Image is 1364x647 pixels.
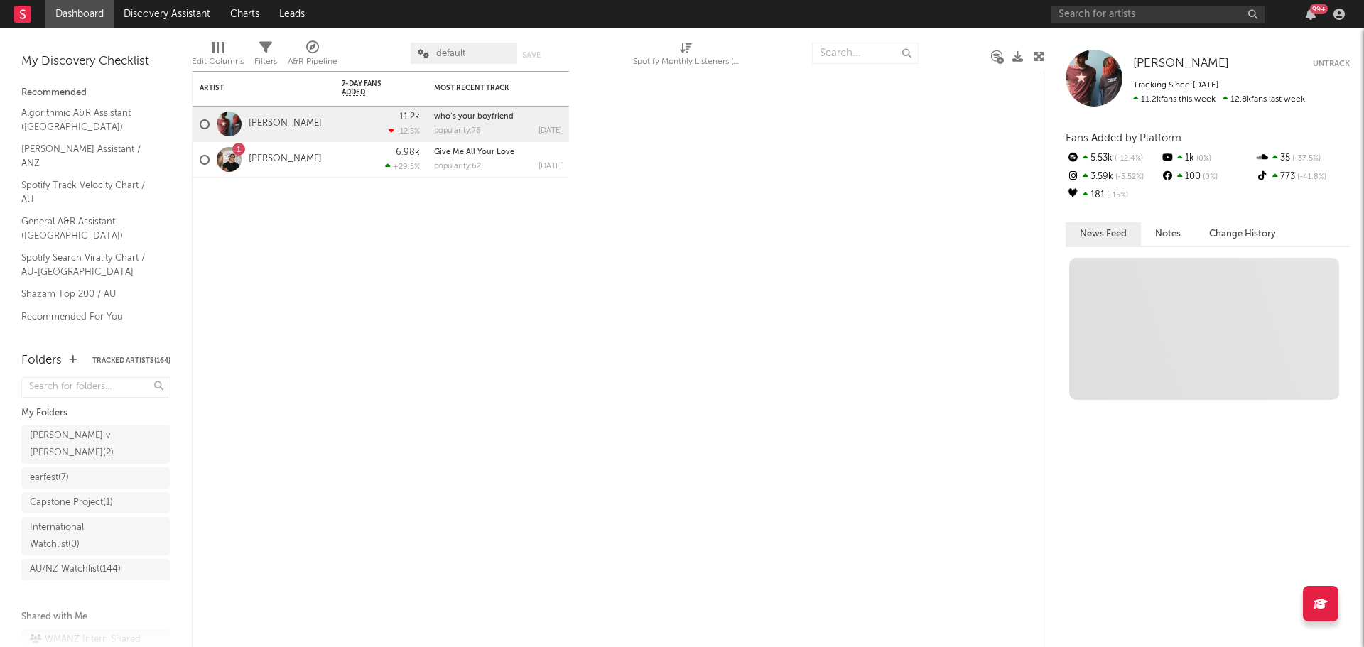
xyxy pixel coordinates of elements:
[21,352,62,369] div: Folders
[1306,9,1316,20] button: 99+
[21,85,170,102] div: Recommended
[538,163,562,170] div: [DATE]
[1113,155,1143,163] span: -12.4 %
[538,127,562,135] div: [DATE]
[1133,58,1229,70] span: [PERSON_NAME]
[1133,81,1218,89] span: Tracking Since: [DATE]
[342,80,399,97] span: 7-Day Fans Added
[21,492,170,513] a: Capstone Project(1)
[1160,149,1255,168] div: 1k
[436,49,465,58] span: default
[21,425,170,464] a: [PERSON_NAME] v [PERSON_NAME](2)
[1133,95,1305,104] span: 12.8k fans last week
[21,141,156,170] a: [PERSON_NAME] Assistant / ANZ
[1255,168,1350,186] div: 773
[30,469,69,486] div: earfest ( 7 )
[288,53,337,70] div: A&R Pipeline
[434,148,514,156] a: Give Me All Your Love
[21,517,170,555] a: International Watchlist(0)
[30,428,130,462] div: [PERSON_NAME] v [PERSON_NAME] ( 2 )
[1133,57,1229,71] a: [PERSON_NAME]
[21,377,170,398] input: Search for folders...
[21,250,156,279] a: Spotify Search Virality Chart / AU-[GEOGRAPHIC_DATA]
[1066,186,1160,205] div: 181
[434,163,481,170] div: popularity: 62
[434,84,541,92] div: Most Recent Track
[21,214,156,243] a: General A&R Assistant ([GEOGRAPHIC_DATA])
[434,148,562,156] div: Give Me All Your Love
[1195,222,1290,246] button: Change History
[192,36,244,77] div: Edit Columns
[1113,173,1144,181] span: -5.52 %
[1255,149,1350,168] div: 35
[1295,173,1326,181] span: -41.8 %
[21,467,170,489] a: earfest(7)
[249,118,322,130] a: [PERSON_NAME]
[21,309,156,325] a: Recommended For You
[21,178,156,207] a: Spotify Track Velocity Chart / AU
[633,36,740,77] div: Spotify Monthly Listeners (Spotify Monthly Listeners)
[633,53,740,70] div: Spotify Monthly Listeners (Spotify Monthly Listeners)
[200,84,306,92] div: Artist
[1194,155,1211,163] span: 0 %
[21,286,156,302] a: Shazam Top 200 / AU
[1066,222,1141,246] button: News Feed
[1066,133,1181,143] span: Fans Added by Platform
[1310,4,1328,14] div: 99 +
[21,609,170,626] div: Shared with Me
[812,43,919,64] input: Search...
[1066,149,1160,168] div: 5.53k
[389,126,420,136] div: -12.5 %
[1141,222,1195,246] button: Notes
[249,153,322,165] a: [PERSON_NAME]
[522,51,541,59] button: Save
[192,53,244,70] div: Edit Columns
[254,53,277,70] div: Filters
[1133,95,1216,104] span: 11.2k fans this week
[396,148,420,157] div: 6.98k
[1051,6,1265,23] input: Search for artists
[1066,168,1160,186] div: 3.59k
[30,519,130,553] div: International Watchlist ( 0 )
[1160,168,1255,186] div: 100
[434,127,481,135] div: popularity: 76
[254,36,277,77] div: Filters
[1290,155,1321,163] span: -37.5 %
[1313,57,1350,71] button: Untrack
[1201,173,1218,181] span: 0 %
[385,162,420,171] div: +29.5 %
[434,113,514,121] a: who’s your boyfriend
[288,36,337,77] div: A&R Pipeline
[30,561,121,578] div: AU/NZ Watchlist ( 144 )
[21,405,170,422] div: My Folders
[399,112,420,121] div: 11.2k
[21,559,170,580] a: AU/NZ Watchlist(144)
[92,357,170,364] button: Tracked Artists(164)
[1105,192,1128,200] span: -15 %
[21,53,170,70] div: My Discovery Checklist
[21,105,156,134] a: Algorithmic A&R Assistant ([GEOGRAPHIC_DATA])
[30,494,113,511] div: Capstone Project ( 1 )
[434,113,562,121] div: who’s your boyfriend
